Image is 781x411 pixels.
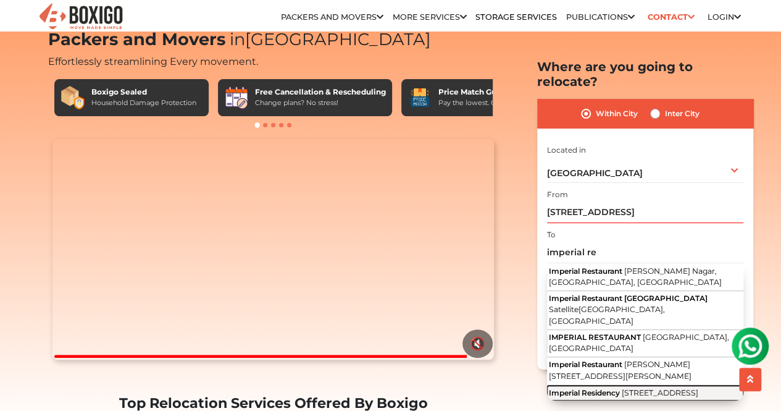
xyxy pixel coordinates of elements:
[547,229,556,240] label: To
[225,29,431,49] span: [GEOGRAPHIC_DATA]
[48,56,258,67] span: Effortlessly streamlining Every movement.
[549,305,665,326] span: Satellite[GEOGRAPHIC_DATA], [GEOGRAPHIC_DATA]
[739,368,761,391] button: scroll up
[547,167,643,179] span: [GEOGRAPHIC_DATA]
[549,360,691,381] span: [PERSON_NAME][STREET_ADDRESS][PERSON_NAME]
[255,98,386,108] div: Change plans? No stress!
[547,263,743,291] button: Imperial Restaurant [PERSON_NAME] Nagar, [GEOGRAPHIC_DATA], [GEOGRAPHIC_DATA]
[547,144,586,155] label: Located in
[52,139,494,360] video: Your browser does not support the video tag.
[255,87,386,98] div: Free Cancellation & Rescheduling
[596,106,638,121] label: Within City
[230,29,245,49] span: in
[547,242,743,263] input: Select Building or Nearest Landmark
[91,98,196,108] div: Household Damage Protection
[537,59,753,89] h2: Where are you going to relocate?
[12,12,37,37] img: whatsapp-icon.svg
[462,329,493,358] button: 🔇
[622,388,698,397] span: [STREET_ADDRESS]
[549,332,641,341] span: IMPERIAL RESTAURANT
[224,85,249,110] img: Free Cancellation & Rescheduling
[549,388,620,397] span: Imperial Residency
[549,294,708,303] span: Imperial Restaurant [GEOGRAPHIC_DATA]
[549,360,622,369] span: Imperial Restaurant
[566,12,635,22] a: Publications
[643,7,698,27] a: Contact
[281,12,383,22] a: Packers and Movers
[438,98,532,108] div: Pay the lowest. Guaranteed!
[407,85,432,110] img: Price Match Guarantee
[547,189,568,200] label: From
[475,12,557,22] a: Storage Services
[438,87,532,98] div: Price Match Guarantee
[61,85,85,110] img: Boxigo Sealed
[547,201,743,223] input: Select Building or Nearest Landmark
[707,12,740,22] a: Login
[549,266,622,275] span: Imperial Restaurant
[665,106,700,121] label: Inter City
[48,30,499,50] h1: Packers and Movers
[547,385,743,400] button: Imperial Residency [STREET_ADDRESS]
[393,12,467,22] a: More services
[547,291,743,330] button: Imperial Restaurant [GEOGRAPHIC_DATA] Satellite[GEOGRAPHIC_DATA], [GEOGRAPHIC_DATA]
[38,2,124,32] img: Boxigo
[549,266,722,287] span: [PERSON_NAME] Nagar, [GEOGRAPHIC_DATA], [GEOGRAPHIC_DATA]
[547,329,743,357] button: IMPERIAL RESTAURANT [GEOGRAPHIC_DATA], [GEOGRAPHIC_DATA]
[91,87,196,98] div: Boxigo Sealed
[547,357,743,385] button: Imperial Restaurant [PERSON_NAME][STREET_ADDRESS][PERSON_NAME]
